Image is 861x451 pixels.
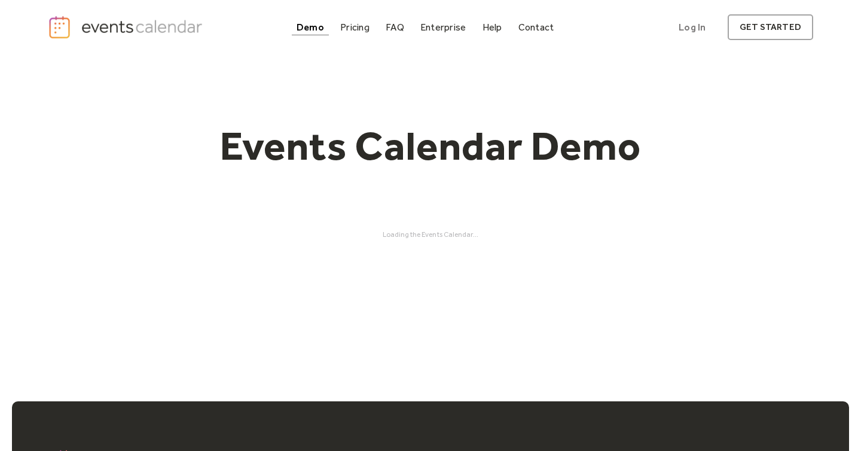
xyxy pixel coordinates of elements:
[667,14,717,40] a: Log In
[201,121,660,170] h1: Events Calendar Demo
[297,24,324,31] div: Demo
[292,19,329,35] a: Demo
[386,24,404,31] div: FAQ
[381,19,409,35] a: FAQ
[518,24,554,31] div: Contact
[478,19,507,35] a: Help
[340,24,370,31] div: Pricing
[48,15,206,39] a: home
[48,230,813,239] div: Loading the Events Calendar...
[420,24,466,31] div: Enterprise
[416,19,471,35] a: Enterprise
[335,19,374,35] a: Pricing
[483,24,502,31] div: Help
[728,14,813,40] a: get started
[514,19,559,35] a: Contact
